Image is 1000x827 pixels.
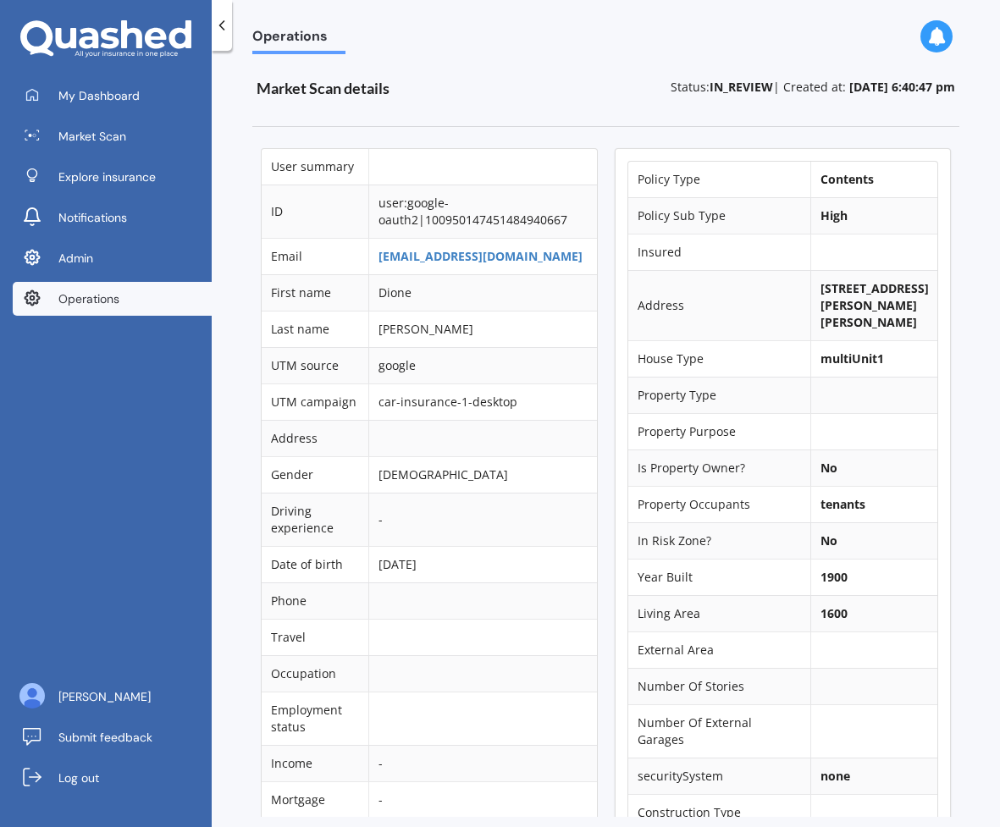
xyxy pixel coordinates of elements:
[13,79,212,113] a: My Dashboard
[820,350,884,367] b: multiUnit1
[368,347,597,383] td: google
[58,87,140,104] span: My Dashboard
[262,383,368,420] td: UTM campaign
[628,340,811,377] td: House Type
[262,493,368,546] td: Driving experience
[262,149,368,185] td: User summary
[13,160,212,194] a: Explore insurance
[710,79,773,95] b: IN_REVIEW
[628,559,811,595] td: Year Built
[13,241,212,275] a: Admin
[820,532,837,549] b: No
[58,128,126,145] span: Market Scan
[13,201,212,234] a: Notifications
[13,761,212,795] a: Log out
[13,119,212,153] a: Market Scan
[368,274,597,311] td: Dione
[628,234,811,270] td: Insured
[628,377,811,413] td: Property Type
[820,171,874,187] b: Contents
[820,280,929,330] b: [STREET_ADDRESS][PERSON_NAME][PERSON_NAME]
[262,238,368,274] td: Email
[849,79,955,95] b: [DATE] 6:40:47 pm
[368,311,597,347] td: [PERSON_NAME]
[820,569,848,585] b: 1900
[628,704,811,758] td: Number Of External Garages
[262,274,368,311] td: First name
[628,270,811,340] td: Address
[368,456,597,493] td: [DEMOGRAPHIC_DATA]
[58,688,151,705] span: [PERSON_NAME]
[257,79,526,98] h3: Market Scan details
[262,582,368,619] td: Phone
[368,781,597,818] td: -
[671,79,955,96] p: Status: | Created at:
[628,162,811,197] td: Policy Type
[820,768,850,784] b: none
[820,496,865,512] b: tenants
[262,185,368,238] td: ID
[262,745,368,781] td: Income
[262,692,368,745] td: Employment status
[13,680,212,714] a: [PERSON_NAME]
[262,347,368,383] td: UTM source
[368,383,597,420] td: car-insurance-1-desktop
[628,668,811,704] td: Number Of Stories
[58,209,127,226] span: Notifications
[262,456,368,493] td: Gender
[13,282,212,316] a: Operations
[628,631,811,668] td: External Area
[262,619,368,655] td: Travel
[628,758,811,794] td: securitySystem
[262,311,368,347] td: Last name
[58,168,156,185] span: Explore insurance
[628,449,811,486] td: Is Property Owner?
[58,769,99,786] span: Log out
[628,413,811,449] td: Property Purpose
[378,248,583,264] a: [EMAIL_ADDRESS][DOMAIN_NAME]
[262,420,368,456] td: Address
[628,486,811,522] td: Property Occupants
[262,655,368,692] td: Occupation
[19,683,45,708] img: ALV-UjU6YHOUIM1AGx_4vxbOkaOq-1eqc8a3URkVIJkc_iWYmQ98kTe7fc9QMVOBV43MoXmOPfWPN7JjnmUwLuIGKVePaQgPQ...
[252,28,345,51] span: Operations
[368,185,597,238] td: user:google-oauth2|100950147451484940667
[368,546,597,582] td: [DATE]
[58,250,93,267] span: Admin
[628,197,811,234] td: Policy Sub Type
[58,290,119,307] span: Operations
[368,745,597,781] td: -
[820,207,848,223] b: High
[628,595,811,631] td: Living Area
[13,720,212,754] a: Submit feedback
[820,605,848,621] b: 1600
[262,546,368,582] td: Date of birth
[820,460,837,476] b: No
[58,729,152,746] span: Submit feedback
[368,493,597,546] td: -
[262,781,368,818] td: Mortgage
[628,522,811,559] td: In Risk Zone?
